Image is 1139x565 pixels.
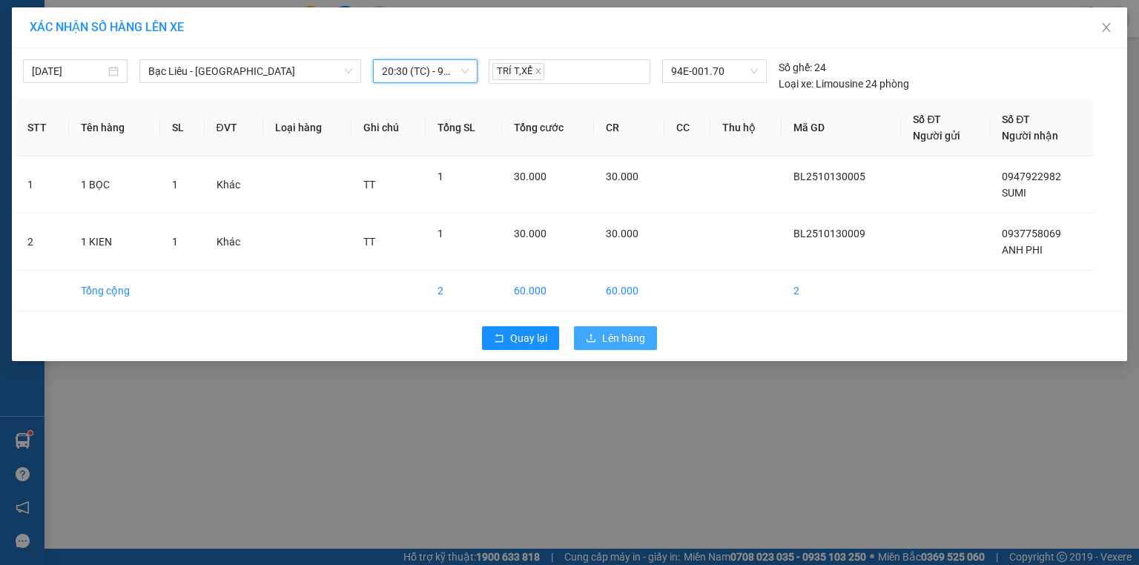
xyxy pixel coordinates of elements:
[205,214,264,271] td: Khác
[492,63,544,80] span: TRÍ T,XẾ
[172,179,178,191] span: 1
[1002,171,1061,182] span: 0947922982
[482,326,559,350] button: rollbackQuay lại
[913,130,960,142] span: Người gửi
[1002,244,1043,256] span: ANH PHI
[793,228,865,239] span: BL2510130009
[502,99,594,156] th: Tổng cước
[438,171,443,182] span: 1
[606,171,638,182] span: 30.000
[514,228,547,239] span: 30.000
[535,67,542,75] span: close
[710,99,782,156] th: Thu hộ
[793,171,865,182] span: BL2510130005
[782,99,901,156] th: Mã GD
[1002,187,1026,199] span: SUMI
[913,113,941,125] span: Số ĐT
[69,99,159,156] th: Tên hàng
[205,156,264,214] td: Khác
[16,214,69,271] td: 2
[1100,22,1112,33] span: close
[779,76,909,92] div: Limousine 24 phòng
[779,76,813,92] span: Loại xe:
[574,326,657,350] button: uploadLên hàng
[363,236,375,248] span: TT
[779,59,812,76] span: Số ghế:
[205,99,264,156] th: ĐVT
[606,228,638,239] span: 30.000
[69,214,159,271] td: 1 KIEN
[351,99,426,156] th: Ghi chú
[514,171,547,182] span: 30.000
[664,99,710,156] th: CC
[148,60,352,82] span: Bạc Liêu - Sài Gòn
[502,271,594,311] td: 60.000
[779,59,826,76] div: 24
[344,67,353,76] span: down
[382,60,469,82] span: 20:30 (TC) - 94E-001.70
[426,99,503,156] th: Tổng SL
[782,271,901,311] td: 2
[438,228,443,239] span: 1
[1002,228,1061,239] span: 0937758069
[602,330,645,346] span: Lên hàng
[69,156,159,214] td: 1 BỌC
[16,99,69,156] th: STT
[510,330,547,346] span: Quay lại
[69,271,159,311] td: Tổng cộng
[1002,113,1030,125] span: Số ĐT
[594,99,664,156] th: CR
[16,156,69,214] td: 1
[160,99,205,156] th: SL
[1002,130,1058,142] span: Người nhận
[494,333,504,345] span: rollback
[172,236,178,248] span: 1
[30,20,184,34] span: XÁC NHẬN SỐ HÀNG LÊN XE
[1086,7,1127,49] button: Close
[363,179,375,191] span: TT
[594,271,664,311] td: 60.000
[32,63,105,79] input: 13/10/2025
[426,271,503,311] td: 2
[671,60,757,82] span: 94E-001.70
[263,99,351,156] th: Loại hàng
[586,333,596,345] span: upload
